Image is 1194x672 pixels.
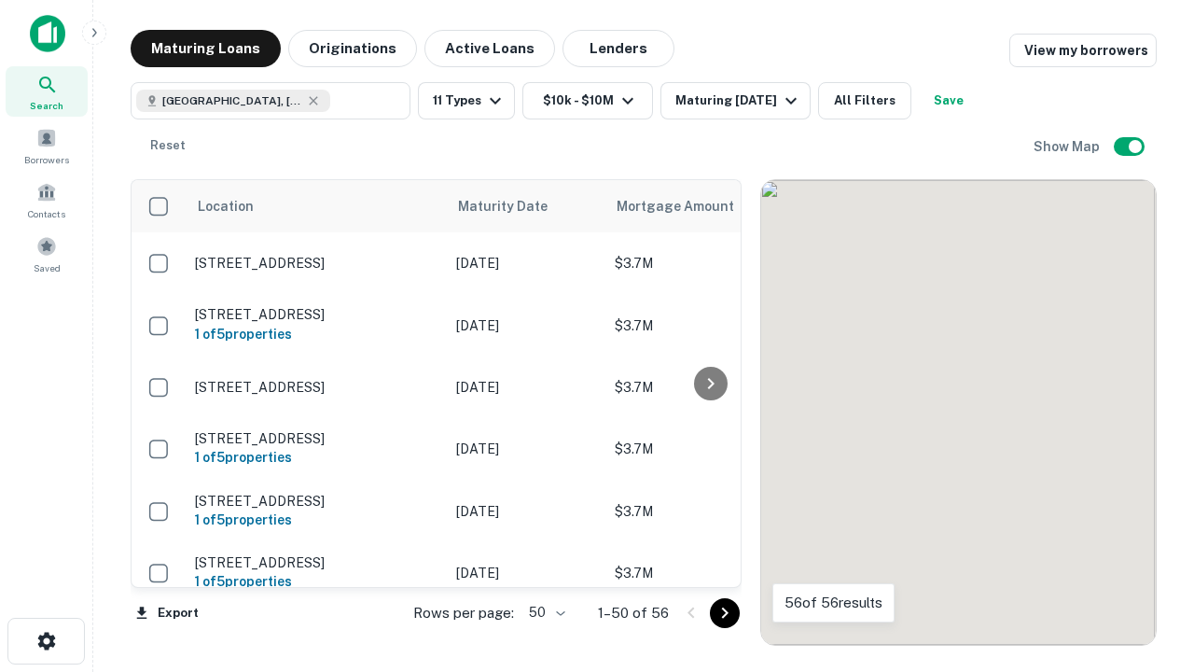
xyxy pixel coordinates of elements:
[562,30,674,67] button: Lenders
[138,127,198,164] button: Reset
[6,175,88,225] a: Contacts
[615,439,801,459] p: $3.7M
[617,195,758,217] span: Mortgage Amount
[195,510,437,530] h6: 1 of 5 properties
[761,180,1156,645] div: 0 0
[30,98,63,113] span: Search
[131,30,281,67] button: Maturing Loans
[186,180,447,232] th: Location
[195,306,437,323] p: [STREET_ADDRESS]
[1101,463,1194,553] iframe: Chat Widget
[456,315,596,336] p: [DATE]
[784,592,882,614] p: 56 of 56 results
[522,82,653,119] button: $10k - $10M
[605,180,811,232] th: Mortgage Amount
[710,598,740,628] button: Go to next page
[197,195,254,217] span: Location
[195,379,437,396] p: [STREET_ADDRESS]
[162,92,302,109] span: [GEOGRAPHIC_DATA], [GEOGRAPHIC_DATA]
[1034,136,1103,157] h6: Show Map
[195,554,437,571] p: [STREET_ADDRESS]
[288,30,417,67] button: Originations
[660,82,811,119] button: Maturing [DATE]
[615,253,801,273] p: $3.7M
[456,439,596,459] p: [DATE]
[34,260,61,275] span: Saved
[30,15,65,52] img: capitalize-icon.png
[195,493,437,510] p: [STREET_ADDRESS]
[418,82,515,119] button: 11 Types
[131,599,203,627] button: Export
[456,563,596,583] p: [DATE]
[6,120,88,171] a: Borrowers
[615,501,801,522] p: $3.7M
[458,195,572,217] span: Maturity Date
[195,324,437,344] h6: 1 of 5 properties
[28,206,65,221] span: Contacts
[424,30,555,67] button: Active Loans
[615,315,801,336] p: $3.7M
[24,152,69,167] span: Borrowers
[675,90,802,112] div: Maturing [DATE]
[1009,34,1157,67] a: View my borrowers
[456,377,596,398] p: [DATE]
[195,255,437,272] p: [STREET_ADDRESS]
[598,602,669,624] p: 1–50 of 56
[456,501,596,522] p: [DATE]
[447,180,605,232] th: Maturity Date
[195,447,437,468] h6: 1 of 5 properties
[818,82,911,119] button: All Filters
[615,377,801,398] p: $3.7M
[6,66,88,117] a: Search
[919,82,979,119] button: Save your search to get updates of matches that match your search criteria.
[6,229,88,279] a: Saved
[195,571,437,592] h6: 1 of 5 properties
[615,563,801,583] p: $3.7M
[521,599,568,626] div: 50
[456,253,596,273] p: [DATE]
[413,602,514,624] p: Rows per page:
[195,430,437,447] p: [STREET_ADDRESS]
